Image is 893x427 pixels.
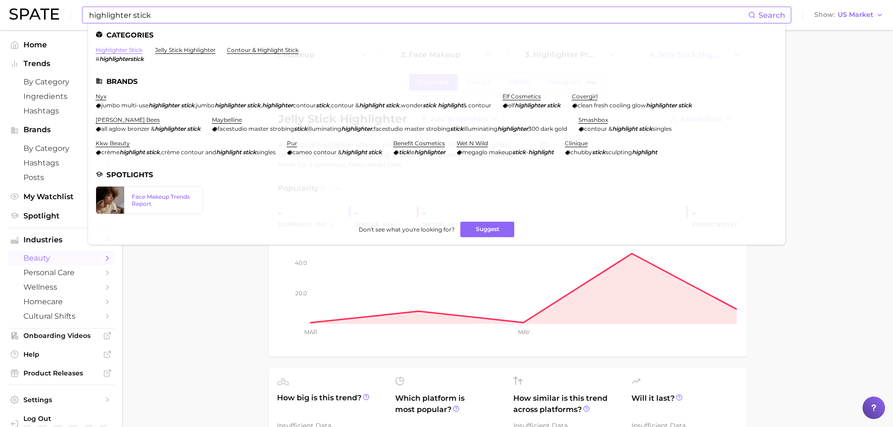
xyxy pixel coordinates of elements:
em: stick [547,102,561,109]
span: wellness [23,283,98,292]
em: highlight [342,149,367,156]
a: Hashtags [8,104,114,118]
em: highlighter [155,125,186,132]
span: - [526,149,528,156]
li: Spotlights [96,171,778,179]
a: personal care [8,265,114,280]
a: contour & highlight stick [227,46,299,53]
span: Will it last? [631,393,738,415]
span: cameo contour & [293,149,342,156]
em: highlighter [341,125,372,132]
span: US Market [838,12,873,17]
em: stick [316,102,330,109]
em: highlighter [149,102,180,109]
em: stick [181,102,195,109]
button: Trends [8,57,114,71]
tspan: May [518,329,530,336]
span: # [96,55,99,62]
span: Industries [23,236,98,244]
span: Don't see what you're looking for? [359,226,455,233]
span: homecare [23,297,98,306]
em: highlight [216,149,241,156]
a: Help [8,347,114,361]
span: chubby [570,149,592,156]
a: [PERSON_NAME] bees [96,116,160,123]
span: Onboarding Videos [23,331,98,340]
a: pur [287,140,297,147]
a: beauty [8,251,114,265]
img: SPATE [9,8,59,20]
a: Hashtags [8,156,114,170]
span: How similar is this trend across platforms? [513,393,620,415]
span: contour [293,102,316,109]
span: contour & [331,102,359,109]
span: Home [23,40,98,49]
em: stick [146,149,160,156]
a: highlighter stick [96,46,143,53]
span: crème [101,149,120,156]
em: stick [247,102,261,109]
span: by Category [23,77,98,86]
span: Hashtags [23,158,98,167]
em: stick [423,102,436,109]
span: Posts [23,173,98,182]
em: stick [386,102,399,109]
span: Spotlight [23,211,98,220]
span: My Watchlist [23,192,98,201]
span: Trends [23,60,98,68]
em: tick [399,149,410,156]
span: Log Out [23,414,114,423]
em: stick [678,102,692,109]
li: Brands [96,77,778,85]
a: kkw beauty [96,140,130,147]
div: , , , , [96,102,491,109]
em: highlight [612,125,638,132]
a: Settings [8,393,114,407]
span: How big is this trend? [277,392,384,415]
span: Help [23,350,98,359]
em: highlighter [414,149,445,156]
a: My Watchlist [8,189,114,204]
span: contour & [584,125,612,132]
a: Home [8,37,114,52]
a: maybelline [212,116,242,123]
em: highlighter [515,102,546,109]
span: clean fresh cooling glow [578,102,646,109]
a: Spotlight [8,209,114,223]
a: nyx [96,93,106,100]
a: by Category [8,141,114,156]
span: Settings [23,396,98,404]
span: sculpting [606,149,632,156]
em: stick [639,125,653,132]
span: le [410,149,414,156]
span: Show [814,12,835,17]
span: Which platform is most popular? [395,393,502,424]
span: Ingredients [23,92,98,101]
em: highlighterstick [99,55,144,62]
em: highlight [438,102,463,109]
span: 300 dark gold [528,125,567,132]
em: highlight [120,149,145,156]
em: highlight [359,102,384,109]
span: megaglo makeup [462,149,512,156]
em: stick [187,125,201,132]
button: ShowUS Market [812,9,886,21]
span: by Category [23,144,98,153]
span: Search [758,11,785,20]
div: , [96,149,276,156]
a: homecare [8,294,114,309]
div: , [212,125,567,132]
span: facestudio master strobing [218,125,294,132]
em: stick [512,149,526,156]
li: Categories [96,31,778,39]
button: Brands [8,123,114,137]
a: Onboarding Videos [8,329,114,343]
em: stick [450,125,464,132]
em: highlight [528,149,554,156]
span: Hashtags [23,106,98,115]
em: highlighter [646,102,677,109]
em: stick [294,125,308,132]
button: Industries [8,233,114,247]
a: Face Makeup Trends Report [96,186,203,214]
div: Face Makeup Trends Report [132,193,195,207]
